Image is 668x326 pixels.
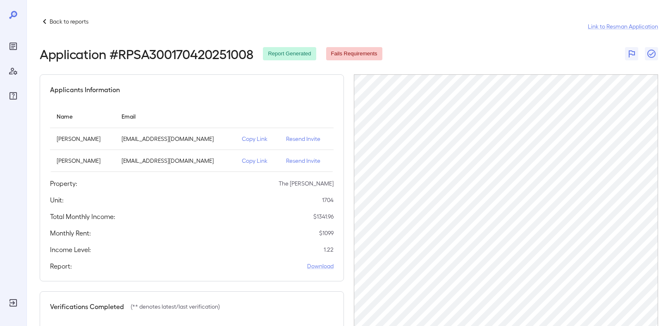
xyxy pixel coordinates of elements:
p: The [PERSON_NAME] [279,179,334,188]
button: Flag Report [625,47,638,60]
a: Download [307,262,334,270]
span: Fails Requirements [326,50,382,58]
p: Copy Link [242,135,273,143]
h2: Application # RPSA300170420251008 [40,46,253,61]
h5: Report: [50,261,72,271]
p: Resend Invite [286,135,327,143]
p: [EMAIL_ADDRESS][DOMAIN_NAME] [122,135,229,143]
th: Email [115,105,235,128]
h5: Monthly Rent: [50,228,91,238]
h5: Income Level: [50,245,91,255]
p: [PERSON_NAME] [57,135,108,143]
h5: Total Monthly Income: [50,212,115,221]
table: simple table [50,105,334,172]
div: Manage Users [7,64,20,78]
span: Report Generated [263,50,316,58]
th: Name [50,105,115,128]
p: [PERSON_NAME] [57,157,108,165]
p: 1704 [322,196,334,204]
p: [EMAIL_ADDRESS][DOMAIN_NAME] [122,157,229,165]
p: $ 1099 [319,229,334,237]
h5: Unit: [50,195,64,205]
h5: Applicants Information [50,85,120,95]
p: 1.22 [324,245,334,254]
div: Log Out [7,296,20,309]
a: Link to Resman Application [588,22,658,31]
p: $ 1341.96 [313,212,334,221]
div: Reports [7,40,20,53]
p: Back to reports [50,17,88,26]
button: Close Report [645,47,658,60]
p: Copy Link [242,157,273,165]
h5: Verifications Completed [50,302,124,312]
div: FAQ [7,89,20,102]
p: Resend Invite [286,157,327,165]
h5: Property: [50,178,77,188]
p: (** denotes latest/last verification) [131,302,220,311]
